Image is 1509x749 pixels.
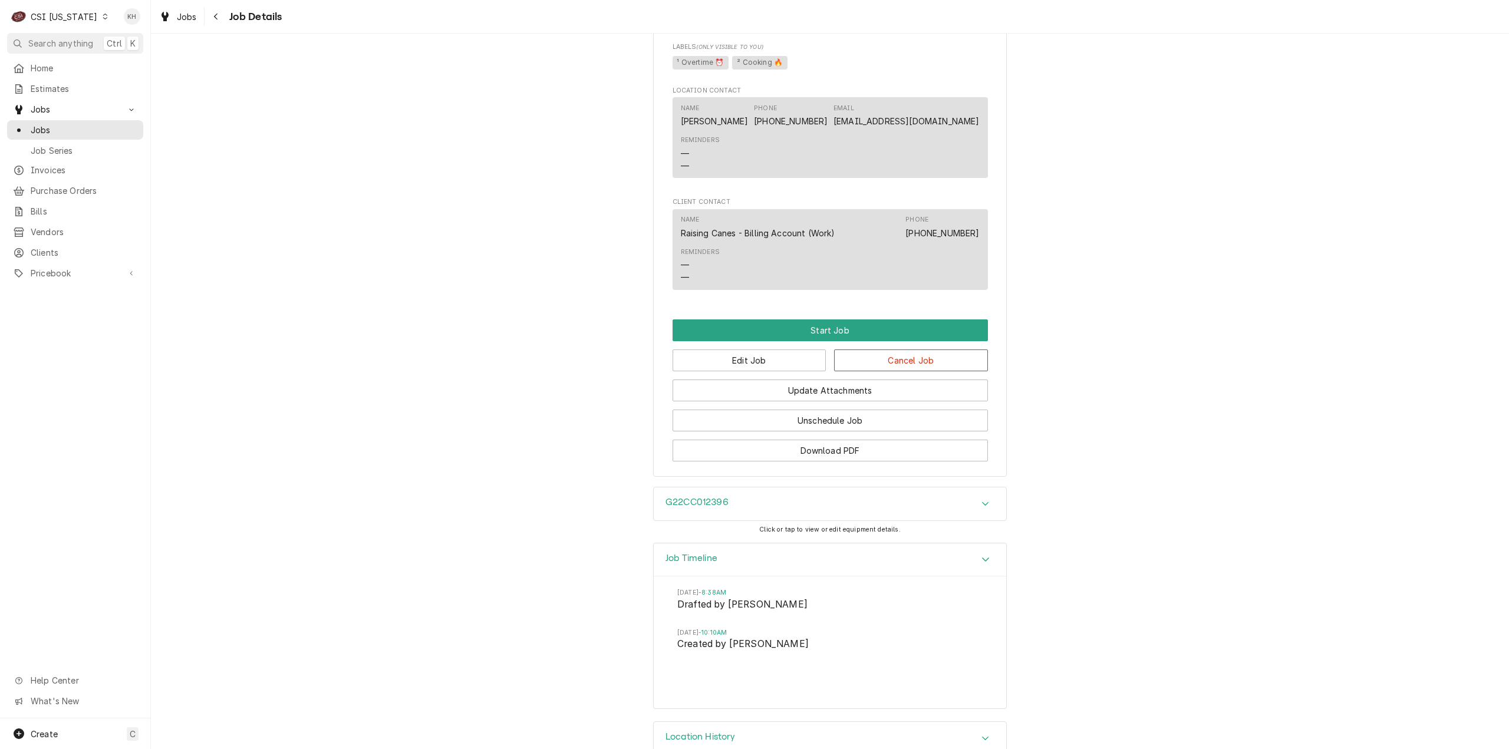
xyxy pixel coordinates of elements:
[31,729,58,739] span: Create
[673,371,988,401] div: Button Group Row
[665,553,717,564] h3: Job Timeline
[130,37,136,50] span: K
[673,349,826,371] button: Edit Job
[7,160,143,180] a: Invoices
[654,543,1006,577] button: Accordion Details Expand Trigger
[673,86,988,95] span: Location Contact
[673,209,988,295] div: Client Contact List
[154,7,202,27] a: Jobs
[681,259,689,271] div: —
[905,228,979,238] a: [PHONE_NUMBER]
[681,147,689,160] div: —
[681,248,720,257] div: Reminders
[677,628,983,668] li: Event
[654,487,1006,520] div: Accordion Header
[7,141,143,160] a: Job Series
[226,9,282,25] span: Job Details
[759,526,901,533] span: Click or tap to view or edit equipment details.
[31,205,137,217] span: Bills
[681,136,720,171] div: Reminders
[31,83,137,95] span: Estimates
[107,37,122,50] span: Ctrl
[677,628,983,638] span: Timestamp
[654,694,1006,708] div: Accordion Footer
[677,637,983,654] span: Event String
[754,116,828,126] a: [PHONE_NUMBER]
[673,410,988,431] button: Unschedule Job
[31,164,137,176] span: Invoices
[654,543,1006,577] div: Accordion Header
[681,104,749,127] div: Name
[673,209,988,290] div: Contact
[665,497,729,508] h3: G22CC012396
[677,598,983,614] span: Event String
[673,341,988,371] div: Button Group Row
[31,267,120,279] span: Pricebook
[7,58,143,78] a: Home
[31,226,137,238] span: Vendors
[31,144,137,157] span: Job Series
[11,8,27,25] div: C
[7,33,143,54] button: Search anythingCtrlK
[7,222,143,242] a: Vendors
[11,8,27,25] div: CSI Kentucky's Avatar
[681,104,700,113] div: Name
[28,37,93,50] span: Search anything
[7,120,143,140] a: Jobs
[673,86,988,183] div: Location Contact
[7,671,143,690] a: Go to Help Center
[673,97,988,178] div: Contact
[701,629,727,636] em: 10:10AM
[673,319,988,461] div: Button Group
[673,380,988,401] button: Update Attachments
[653,487,1007,521] div: G22CC012396
[673,319,988,341] button: Start Job
[7,79,143,98] a: Estimates
[673,440,988,461] button: Download PDF
[681,215,835,239] div: Name
[681,248,720,283] div: Reminders
[681,215,700,225] div: Name
[673,431,988,461] div: Button Group Row
[833,104,979,127] div: Email
[673,42,988,52] span: Labels
[31,246,137,259] span: Clients
[833,104,854,113] div: Email
[177,11,197,23] span: Jobs
[677,588,983,628] li: Event
[7,202,143,221] a: Bills
[31,11,97,23] div: CSI [US_STATE]
[31,103,120,116] span: Jobs
[834,349,988,371] button: Cancel Job
[673,42,988,71] div: [object Object]
[673,97,988,183] div: Location Contact List
[124,8,140,25] div: KH
[673,197,988,207] span: Client Contact
[653,543,1007,710] div: Job Timeline
[654,576,1006,694] div: Accordion Body
[681,271,689,283] div: —
[732,56,788,70] span: ² Cooking 🔥
[701,589,726,596] em: 8:38AM
[673,56,729,70] span: ¹ Overtime ⏰
[696,44,763,50] span: (Only Visible to You)
[673,319,988,341] div: Button Group Row
[31,674,136,687] span: Help Center
[207,7,226,26] button: Navigate back
[7,181,143,200] a: Purchase Orders
[833,116,979,126] a: [EMAIL_ADDRESS][DOMAIN_NAME]
[31,62,137,74] span: Home
[7,263,143,283] a: Go to Pricebook
[681,160,689,172] div: —
[677,588,983,598] span: Timestamp
[130,728,136,740] span: C
[7,243,143,262] a: Clients
[673,54,988,72] span: [object Object]
[681,227,835,239] div: Raising Canes - Billing Account (Work)
[31,695,136,707] span: What's New
[681,136,720,145] div: Reminders
[681,115,749,127] div: [PERSON_NAME]
[905,215,979,239] div: Phone
[665,731,736,743] h3: Location History
[905,215,928,225] div: Phone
